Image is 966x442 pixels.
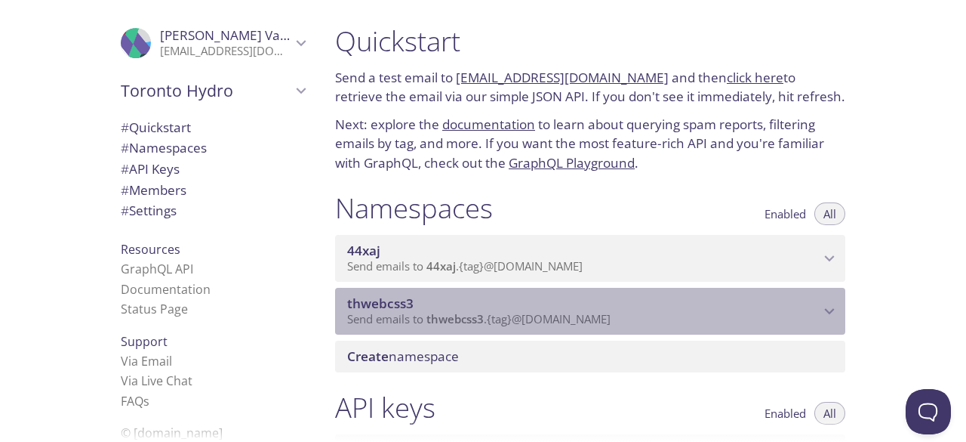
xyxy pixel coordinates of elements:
[121,241,180,258] span: Resources
[347,311,611,326] span: Send emails to . {tag} @[DOMAIN_NAME]
[109,159,317,180] div: API Keys
[121,372,192,389] a: Via Live Chat
[335,235,845,282] div: 44xaj namespace
[335,191,493,225] h1: Namespaces
[906,389,951,434] iframe: Help Scout Beacon - Open
[335,288,845,335] div: thwebcss3 namespace
[121,393,149,410] a: FAQ
[335,341,845,372] div: Create namespace
[160,26,305,44] span: [PERSON_NAME] Varma
[335,391,435,425] h1: API keys
[335,24,845,58] h1: Quickstart
[121,181,186,199] span: Members
[109,117,317,138] div: Quickstart
[160,44,291,59] p: [EMAIL_ADDRESS][DOMAIN_NAME]
[109,200,317,221] div: Team Settings
[347,295,414,312] span: thwebcss3
[347,242,380,259] span: 44xaj
[109,71,317,110] div: Toronto Hydro
[456,69,669,86] a: [EMAIL_ADDRESS][DOMAIN_NAME]
[121,160,180,178] span: API Keys
[426,311,484,326] span: thwebcss3
[109,18,317,68] div: Prasanth Varma
[121,139,207,156] span: Namespaces
[814,202,845,225] button: All
[109,180,317,201] div: Members
[121,119,129,136] span: #
[347,348,389,365] span: Create
[121,202,177,219] span: Settings
[143,393,149,410] span: s
[509,154,635,172] a: GraphQL Playground
[121,353,172,369] a: Via Email
[109,138,317,159] div: Namespaces
[426,258,456,274] span: 44xaj
[121,80,291,101] span: Toronto Hydro
[121,301,188,317] a: Status Page
[121,160,129,178] span: #
[121,261,193,277] a: GraphQL API
[335,115,845,173] p: Next: explore the to learn about querying spam reports, filtering emails by tag, and more. If you...
[755,402,815,425] button: Enabled
[442,116,535,133] a: documentation
[121,202,129,219] span: #
[814,402,845,425] button: All
[121,181,129,199] span: #
[121,139,129,156] span: #
[347,348,459,365] span: namespace
[121,119,191,136] span: Quickstart
[755,202,815,225] button: Enabled
[121,281,211,298] a: Documentation
[121,333,168,350] span: Support
[347,258,583,274] span: Send emails to . {tag} @[DOMAIN_NAME]
[335,68,845,107] p: Send a test email to and then to retrieve the email via our simple JSON API. If you don't see it ...
[727,69,783,86] a: click here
